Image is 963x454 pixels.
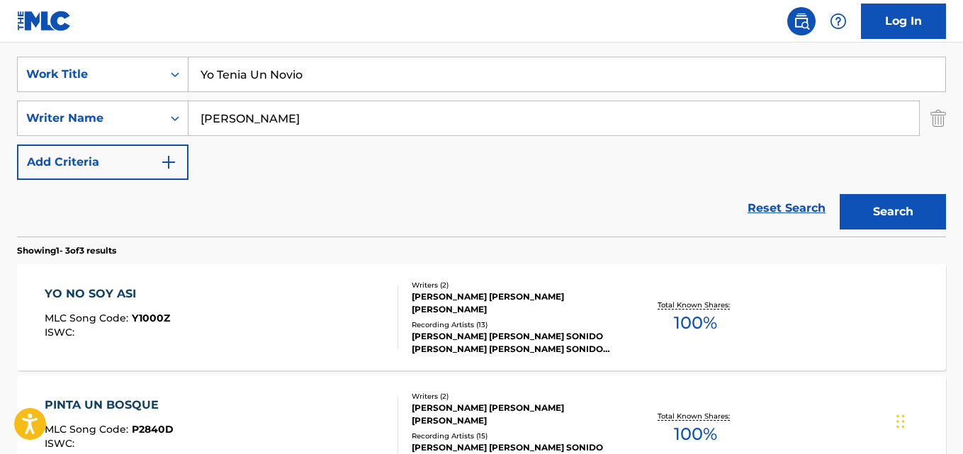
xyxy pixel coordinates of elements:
[17,144,188,180] button: Add Criteria
[740,193,833,224] a: Reset Search
[132,312,170,324] span: Y1000Z
[658,300,733,310] p: Total Known Shares:
[674,310,717,336] span: 100 %
[824,7,852,35] div: Help
[830,13,847,30] img: help
[45,397,174,414] div: PINTA UN BOSQUE
[45,437,78,450] span: ISWC :
[45,285,170,302] div: YO NO SOY ASI
[892,386,963,454] iframe: Chat Widget
[17,264,946,370] a: YO NO SOY ASIMLC Song Code:Y1000ZISWC:Writers (2)[PERSON_NAME] [PERSON_NAME] [PERSON_NAME]Recordi...
[160,154,177,171] img: 9d2ae6d4665cec9f34b9.svg
[45,326,78,339] span: ISWC :
[787,7,816,35] a: Public Search
[674,421,717,447] span: 100 %
[412,280,619,290] div: Writers ( 2 )
[861,4,946,39] a: Log In
[412,431,619,441] div: Recording Artists ( 15 )
[132,423,174,436] span: P2840D
[45,312,132,324] span: MLC Song Code :
[17,11,72,31] img: MLC Logo
[412,330,619,356] div: [PERSON_NAME] [PERSON_NAME] SONIDO [PERSON_NAME] [PERSON_NAME] SONIDO [PERSON_NAME] [PERSON_NAME]...
[412,290,619,316] div: [PERSON_NAME] [PERSON_NAME] [PERSON_NAME]
[17,57,946,237] form: Search Form
[896,400,905,443] div: Drag
[412,402,619,427] div: [PERSON_NAME] [PERSON_NAME] [PERSON_NAME]
[793,13,810,30] img: search
[412,391,619,402] div: Writers ( 2 )
[840,194,946,229] button: Search
[658,411,733,421] p: Total Known Shares:
[45,423,132,436] span: MLC Song Code :
[930,101,946,136] img: Delete Criterion
[26,66,154,83] div: Work Title
[17,244,116,257] p: Showing 1 - 3 of 3 results
[26,110,154,127] div: Writer Name
[412,319,619,330] div: Recording Artists ( 13 )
